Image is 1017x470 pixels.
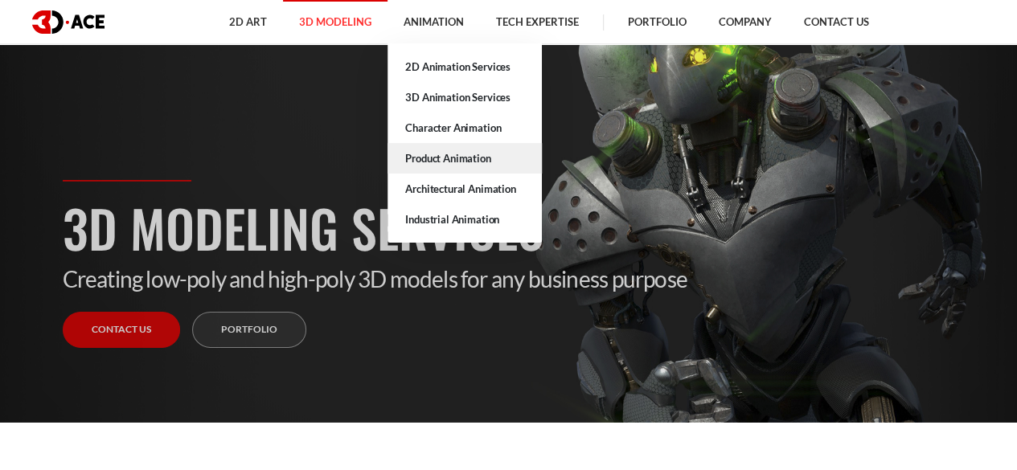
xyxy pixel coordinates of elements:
a: Product Animation [388,143,542,174]
a: Character Animation [388,112,542,143]
a: Portfolio [192,312,306,348]
a: Architectural Animation [388,174,542,204]
a: 2D Animation Services [388,51,542,82]
a: Industrial Animation [388,204,542,235]
a: 3D Animation Services [388,82,542,112]
a: Contact us [63,312,180,348]
p: Creating low-poly and high-poly 3D models for any business purpose [63,265,955,292]
h1: 3D Modeling Services [63,190,955,265]
img: logo dark [32,10,105,34]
